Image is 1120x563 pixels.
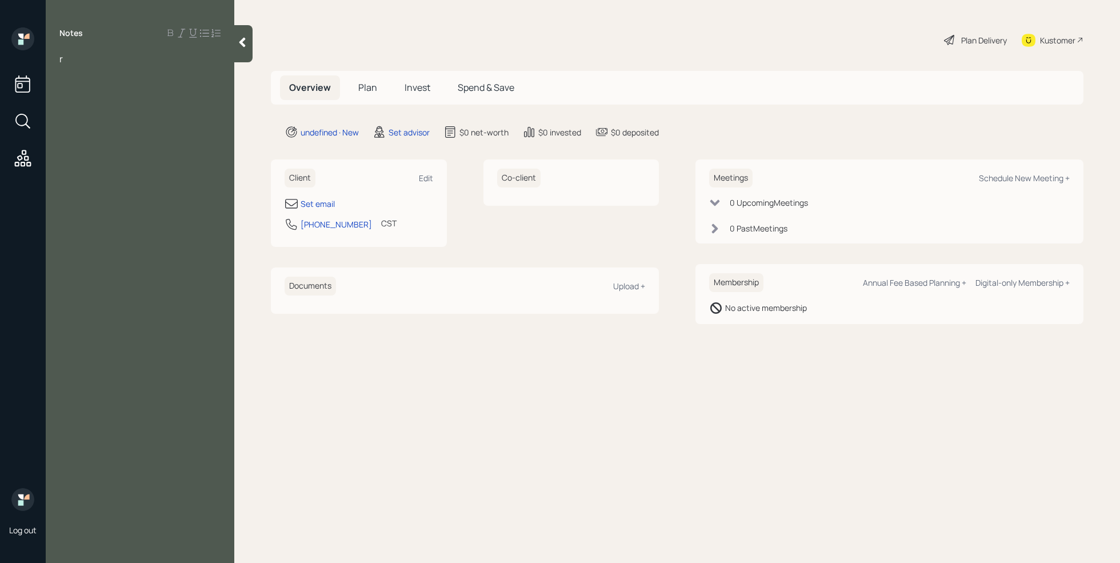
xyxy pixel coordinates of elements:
label: Notes [59,27,83,39]
div: $0 deposited [611,126,659,138]
div: Annual Fee Based Planning + [863,277,966,288]
h6: Meetings [709,169,753,187]
div: Log out [9,525,37,536]
div: $0 invested [538,126,581,138]
div: No active membership [725,302,807,314]
div: 0 Upcoming Meeting s [730,197,808,209]
span: r [59,53,63,65]
div: Upload + [613,281,645,292]
div: 0 Past Meeting s [730,222,787,234]
div: $0 net-worth [459,126,509,138]
div: Plan Delivery [961,34,1007,46]
div: Edit [419,173,433,183]
div: undefined · New [301,126,359,138]
span: Overview [289,81,331,94]
h6: Membership [709,273,763,292]
h6: Documents [285,277,336,296]
div: Set email [301,198,335,210]
h6: Co-client [497,169,541,187]
div: Schedule New Meeting + [979,173,1070,183]
span: Spend & Save [458,81,514,94]
div: [PHONE_NUMBER] [301,218,372,230]
h6: Client [285,169,315,187]
div: CST [381,217,397,229]
span: Plan [358,81,377,94]
img: retirable_logo.png [11,488,34,511]
div: Digital-only Membership + [975,277,1070,288]
div: Kustomer [1040,34,1075,46]
span: Invest [405,81,430,94]
div: Set advisor [389,126,430,138]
